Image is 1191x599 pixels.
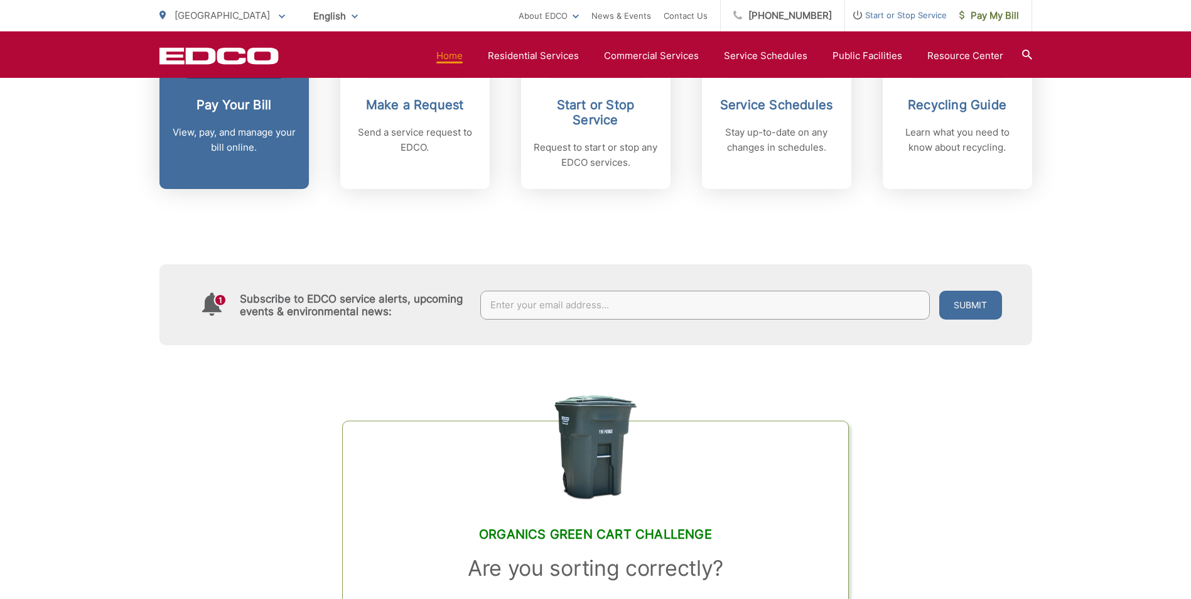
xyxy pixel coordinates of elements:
a: Service Schedules [724,48,807,63]
h2: Make a Request [353,97,477,112]
p: Learn what you need to know about recycling. [895,125,1020,155]
span: English [304,5,367,27]
h3: Are you sorting correctly? [374,556,816,581]
a: Resource Center [927,48,1003,63]
h2: Pay Your Bill [172,97,296,112]
a: Residential Services [488,48,579,63]
p: Request to start or stop any EDCO services. [534,140,658,170]
h4: Subscribe to EDCO service alerts, upcoming events & environmental news: [240,293,468,318]
a: News & Events [591,8,651,23]
h2: Organics Green Cart Challenge [374,527,816,542]
p: Send a service request to EDCO. [353,125,477,155]
h2: Service Schedules [714,97,839,112]
a: Public Facilities [833,48,902,63]
span: [GEOGRAPHIC_DATA] [175,9,270,21]
a: Contact Us [664,8,708,23]
p: Stay up-to-date on any changes in schedules. [714,125,839,155]
p: View, pay, and manage your bill online. [172,125,296,155]
span: Pay My Bill [959,8,1019,23]
input: Enter your email address... [480,291,930,320]
a: About EDCO [519,8,579,23]
a: Home [436,48,463,63]
h2: Start or Stop Service [534,97,658,127]
a: Commercial Services [604,48,699,63]
h2: Recycling Guide [895,97,1020,112]
button: Submit [939,291,1002,320]
a: EDCD logo. Return to the homepage. [159,47,279,65]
